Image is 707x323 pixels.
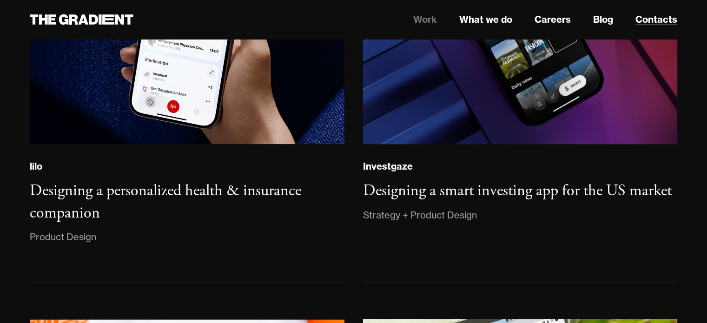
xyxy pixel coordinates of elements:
a: Work [413,13,437,26]
a: Careers [535,13,571,26]
h3: Designing a personalized health & insurance companion [30,181,301,223]
a: Contacts [635,13,677,26]
h3: Designing a smart investing app for the US market [363,181,672,201]
div: Product Design [30,230,96,244]
a: What we do [459,13,512,26]
a: Blog [593,13,613,26]
div: Strategy + Product Design [363,208,477,223]
div: lilo [30,160,42,172]
div: Investgaze [363,160,413,172]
